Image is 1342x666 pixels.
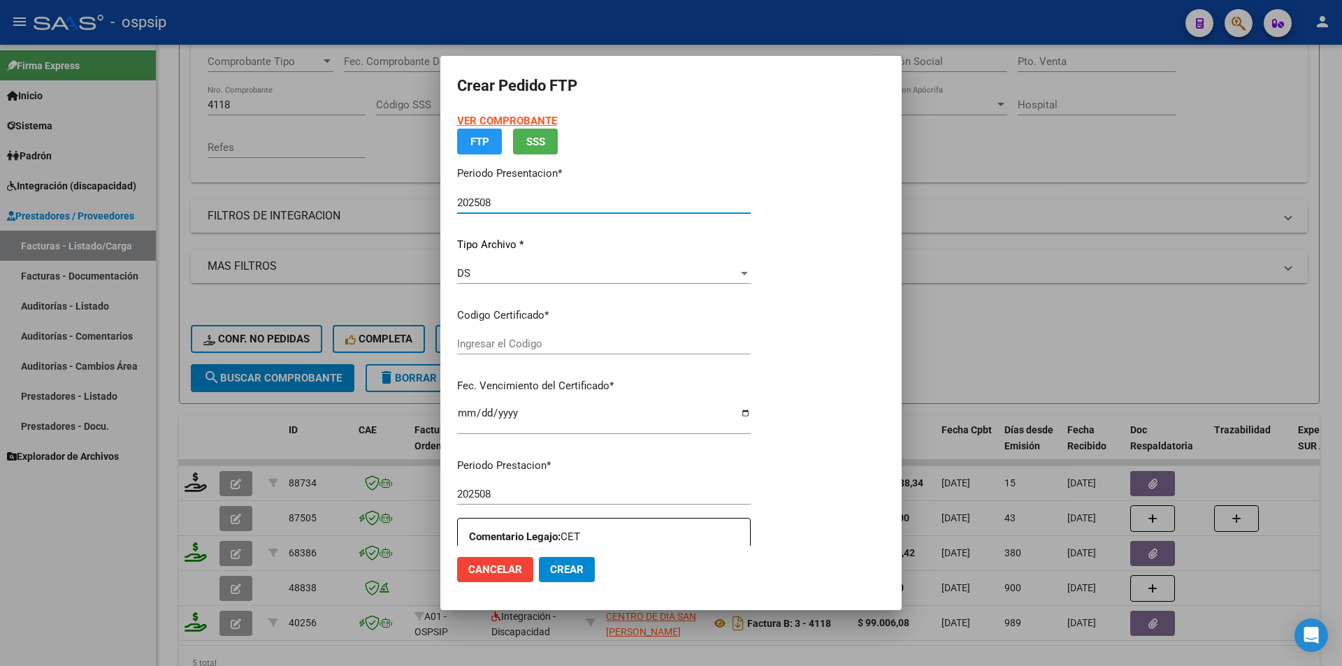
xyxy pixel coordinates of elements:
span: DS [457,267,470,280]
span: FTP [470,136,489,148]
p: Fec. Vencimiento del Certificado [457,378,751,394]
button: Cancelar [457,557,533,582]
p: Periodo Prestacion [457,458,751,474]
button: Crear [539,557,595,582]
button: FTP [457,129,502,154]
span: SSS [526,136,545,148]
p: CET [469,529,750,545]
button: SSS [513,129,558,154]
strong: Comentario Legajo: [469,530,561,543]
p: Codigo Certificado [457,307,751,324]
div: Open Intercom Messenger [1294,618,1328,652]
p: Tipo Archivo * [457,237,751,253]
a: VER COMPROBANTE [457,115,557,127]
h2: Crear Pedido FTP [457,73,885,99]
span: Cancelar [468,563,522,576]
p: Periodo Presentacion [457,166,751,182]
span: Crear [550,563,584,576]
